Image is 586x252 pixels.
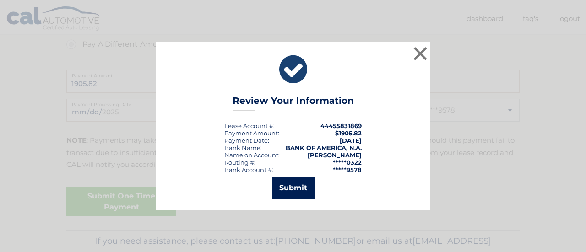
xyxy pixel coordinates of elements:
div: Bank Account #: [224,166,273,173]
button: × [411,44,429,63]
span: Payment Date [224,137,268,144]
div: Payment Amount: [224,129,279,137]
div: Routing #: [224,159,255,166]
div: Bank Name: [224,144,262,151]
strong: 44455831869 [320,122,362,129]
button: Submit [272,177,315,199]
h3: Review Your Information [233,95,354,111]
div: : [224,137,269,144]
span: [DATE] [340,137,362,144]
div: Name on Account: [224,151,280,159]
strong: BANK OF AMERICA, N.A. [286,144,362,151]
strong: [PERSON_NAME] [308,151,362,159]
span: $1905.82 [335,129,362,137]
div: Lease Account #: [224,122,275,129]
